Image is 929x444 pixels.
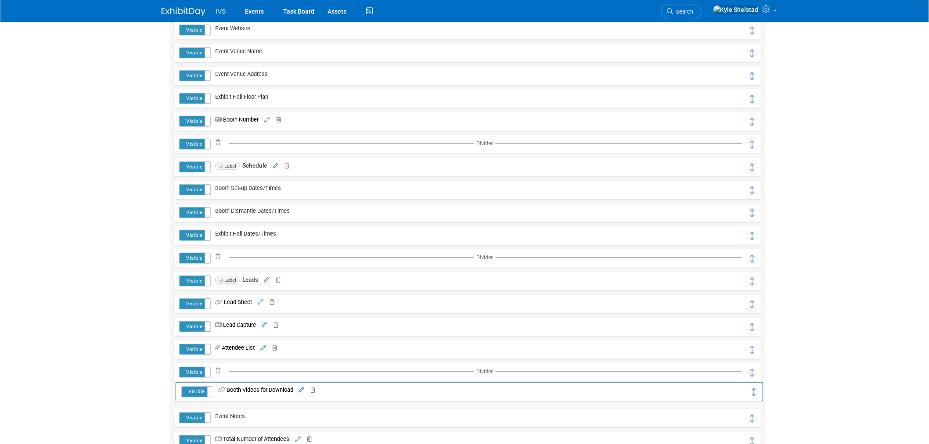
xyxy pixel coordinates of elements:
a: Edit field [271,162,278,169]
i: Click and drag to move field [749,232,756,240]
label: Visible [180,253,211,263]
label: Visible [180,93,211,104]
td: Divider [474,139,496,146]
i: Attachment (file upload control) [215,345,222,351]
td: Divider [474,253,496,260]
span: Event Notes [211,413,245,419]
i: Custom Text Field [215,437,223,442]
label: Visible [180,25,211,35]
i: Custom URL Field [215,300,224,305]
label: Visible [180,208,211,218]
label: Visible [180,413,211,423]
i: Click and drag to move field [749,346,756,354]
a: Delete field [306,387,316,394]
a: Edit field [259,344,266,351]
i: Click and drag to move field [749,414,756,423]
i: Click and drag to move field [750,388,757,397]
span: Label [215,276,240,284]
i: Click and drag to move field [749,118,756,126]
a: Edit field [294,436,301,442]
a: Delete field [265,299,274,305]
a: Delete field [302,436,312,442]
a: Delete field [211,367,220,374]
span: Leads [242,276,258,283]
span: Label [215,162,240,170]
i: Custom Text Field [215,117,223,123]
a: Edit field [263,276,270,283]
label: Visible [180,367,211,377]
i: Click and drag to move field [749,26,756,35]
span: Lead Capture [211,322,256,328]
a: Edit field [298,387,305,394]
i: Click and drag to move field [749,186,756,194]
i: Click and drag to move field [749,95,756,103]
i: Click and drag to move field [749,300,756,308]
label: Visible [180,344,211,354]
span: Exhibit Hall Floor Plan [211,93,268,100]
label: Visible [180,230,211,240]
i: Click and drag to move field [749,163,756,172]
a: Delete field [269,322,278,328]
a: Edit field [260,322,267,328]
i: Click and drag to move field [749,369,756,377]
span: Event Venue Name [211,48,262,54]
label: Visible [180,71,211,81]
a: Delete field [267,344,277,351]
span: Event Venue Address [211,71,268,77]
label: Visible [180,322,211,332]
span: Booth Set-up Dates/Times [211,185,281,191]
i: Click and drag to move field [749,277,756,286]
span: Attendee List [211,344,255,351]
span: Exhibit Hall Dates/Times [211,230,276,237]
a: Search [661,4,702,19]
label: Visible [180,299,211,309]
i: Click and drag to move field [749,254,756,263]
a: Edit field [263,116,270,123]
label: Visible [180,48,211,58]
span: Total Number of Attendees [211,436,289,442]
i: Click and drag to move field [749,209,756,217]
i: Click and drag to move field [749,323,756,331]
span: Booth Videos for Download [213,387,293,394]
span: Booth Dismantle Dates/Times [211,208,290,214]
i: Click and drag to move field [749,49,756,57]
img: ExhibitDay [162,7,205,16]
span: Schedule [242,162,267,169]
a: Delete field [211,139,220,146]
i: Custom URL Field [218,388,227,394]
label: Visible [180,276,211,286]
span: IVS [216,8,226,15]
span: Search [673,8,693,15]
span: Event Website [211,25,250,32]
i: Click and drag to move field [749,140,756,149]
i: Click and drag to move field [749,72,756,80]
label: Visible [180,116,211,126]
a: Delete field [271,116,281,123]
label: Visible [180,162,211,172]
label: Visible [180,185,211,195]
span: Booth Number [211,116,259,123]
td: Divider [474,367,496,374]
img: Kyle Shelstad [713,5,759,14]
a: Edit field [256,299,263,305]
i: Custom Text Field [215,322,223,328]
label: Visible [180,139,211,149]
span: Lead Sheet [211,299,252,305]
a: Delete field [280,162,289,169]
label: Visible [182,387,213,397]
a: Delete field [211,253,220,260]
a: Delete field [271,276,281,283]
